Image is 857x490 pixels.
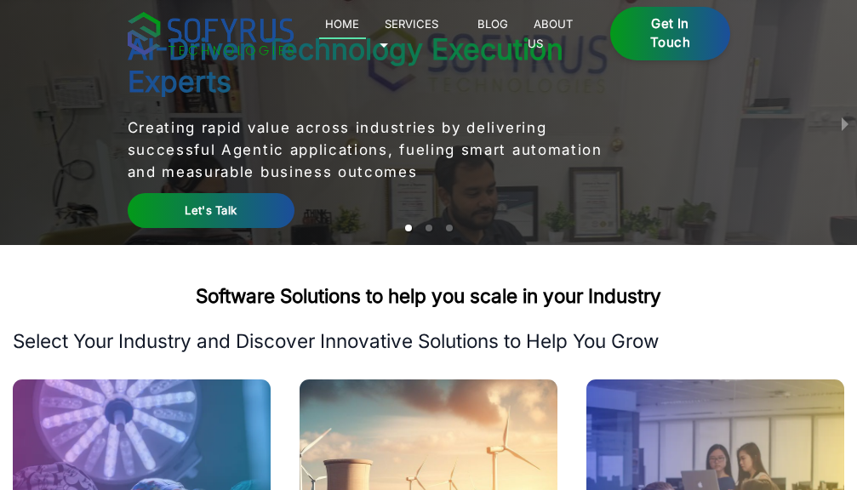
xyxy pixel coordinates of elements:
[13,328,844,354] p: Select Your Industry and Discover Innovative Solutions to Help You Grow
[13,283,844,309] h2: Software Solutions to help you scale in your Industry
[128,12,294,55] img: sofyrus
[610,7,729,61] a: Get in Touch
[319,14,366,39] a: Home
[128,117,630,184] p: Creating rapid value across industries by delivering successful Agentic applications, fueling sma...
[405,225,412,231] li: slide item 1
[446,225,453,231] li: slide item 3
[426,225,432,231] li: slide item 2
[471,14,515,34] a: Blog
[528,14,574,53] a: About Us
[379,14,439,53] a: Services 🞃
[128,193,295,228] a: Let's Talk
